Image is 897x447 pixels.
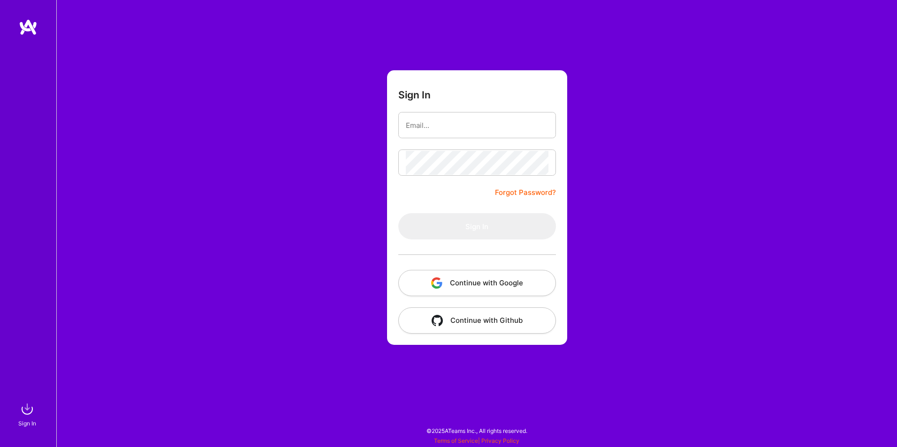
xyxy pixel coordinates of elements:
[20,400,37,428] a: sign inSign In
[19,19,38,36] img: logo
[495,187,556,198] a: Forgot Password?
[406,113,548,137] input: Email...
[431,277,442,289] img: icon
[398,270,556,296] button: Continue with Google
[18,400,37,418] img: sign in
[18,418,36,428] div: Sign In
[434,437,519,444] span: |
[434,437,478,444] a: Terms of Service
[432,315,443,326] img: icon
[481,437,519,444] a: Privacy Policy
[398,89,431,101] h3: Sign In
[398,213,556,239] button: Sign In
[398,307,556,334] button: Continue with Github
[56,419,897,442] div: © 2025 ATeams Inc., All rights reserved.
